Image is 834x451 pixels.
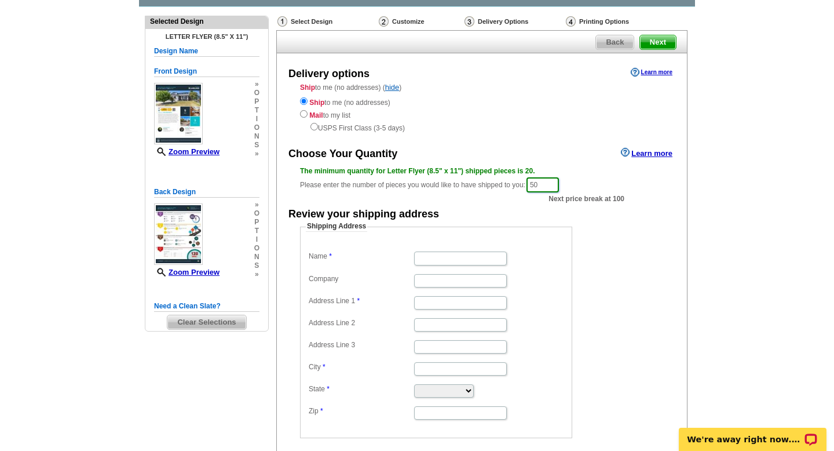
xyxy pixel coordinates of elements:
span: p [254,218,259,227]
h4: Letter Flyer (8.5" x 11") [154,33,259,40]
div: Delivery Options [463,16,565,30]
a: Learn more [621,148,672,157]
span: o [254,89,259,97]
img: small-thumb.jpg [154,83,203,144]
a: hide [385,83,400,92]
span: s [254,141,259,150]
div: Please enter the number of pieces you would like to have shipped to you: [300,166,664,194]
label: Company [309,274,413,284]
h5: Front Design [154,66,259,77]
legend: Shipping Address [306,221,367,232]
div: Customize [378,16,463,27]
span: o [254,209,259,218]
span: » [254,80,259,89]
div: Selected Design [145,16,268,27]
a: Learn more [631,68,672,77]
img: Delivery Options [464,16,474,27]
div: Select Design [276,16,378,30]
span: o [254,123,259,132]
span: i [254,235,259,244]
span: » [254,150,259,158]
div: Printing Options [565,16,668,27]
a: Back [595,35,634,50]
label: Name [309,252,413,261]
span: o [254,244,259,253]
span: t [254,227,259,235]
span: Next price break at 100 [548,194,624,204]
span: Next [640,35,676,49]
div: Delivery options [288,67,370,82]
img: small-thumb.jpg [154,203,203,265]
span: i [254,115,259,123]
label: Address Line 2 [309,318,413,328]
a: Zoom Preview [154,147,220,156]
span: » [254,201,259,209]
h5: Back Design [154,187,259,198]
label: City [309,362,413,372]
label: Zip [309,406,413,416]
strong: Mail [309,111,323,119]
img: Printing Options & Summary [566,16,576,27]
label: State [309,384,413,394]
span: t [254,106,259,115]
span: n [254,132,259,141]
iframe: LiveChat chat widget [671,414,834,451]
div: to me (no addresses) ( ) [277,82,687,133]
div: Review your shipping address [288,207,439,222]
strong: Ship [300,83,315,92]
img: Select Design [277,16,287,27]
a: Zoom Preview [154,268,220,277]
span: s [254,261,259,270]
strong: Ship [309,99,324,107]
span: Clear Selections [167,315,246,329]
div: USPS First Class (3-5 days) [300,121,664,133]
h5: Need a Clean Slate? [154,301,259,312]
div: The minimum quantity for Letter Flyer (8.5" x 11") shipped pieces is 20. [300,166,664,176]
label: Address Line 3 [309,340,413,350]
div: to me (no addresses) to my list [300,95,664,133]
span: Back [596,35,634,49]
span: n [254,253,259,261]
img: Customize [379,16,389,27]
span: p [254,97,259,106]
div: Choose Your Quantity [288,147,397,162]
span: » [254,270,259,279]
h5: Design Name [154,46,259,57]
label: Address Line 1 [309,296,413,306]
